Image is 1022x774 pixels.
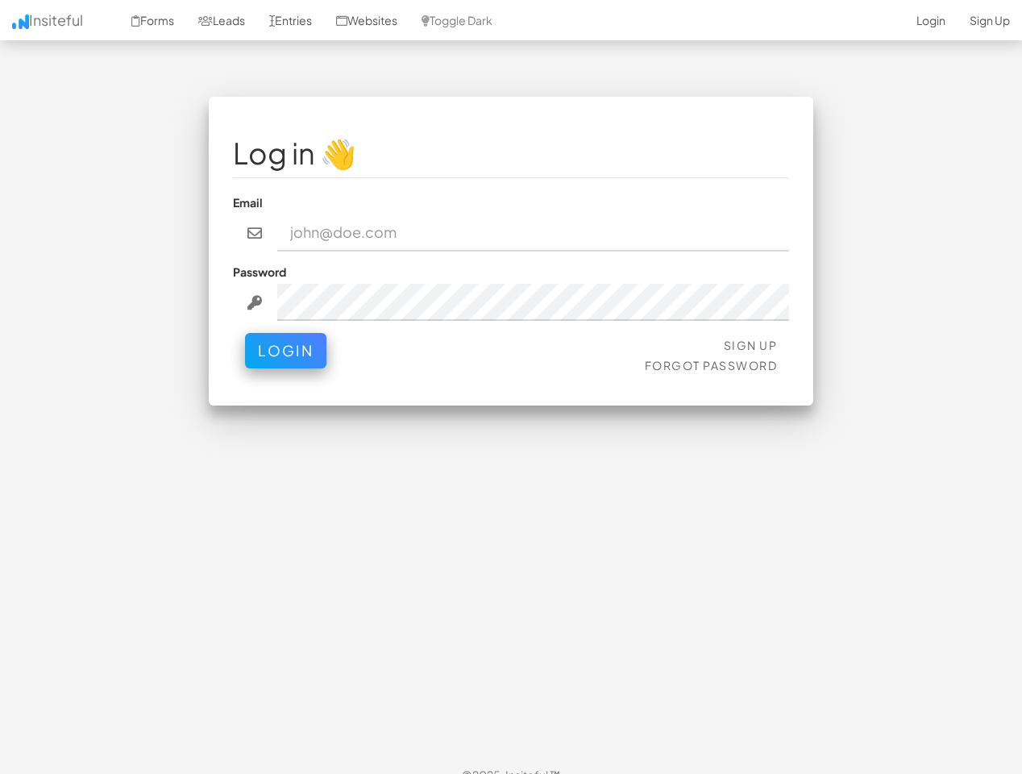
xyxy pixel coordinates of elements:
[245,333,326,368] button: Login
[645,358,778,372] a: Forgot Password
[277,214,790,252] input: john@doe.com
[233,264,286,280] label: Password
[233,194,263,210] label: Email
[12,15,29,29] img: icon.png
[724,338,778,352] a: Sign Up
[233,137,789,169] h1: Log in 👋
